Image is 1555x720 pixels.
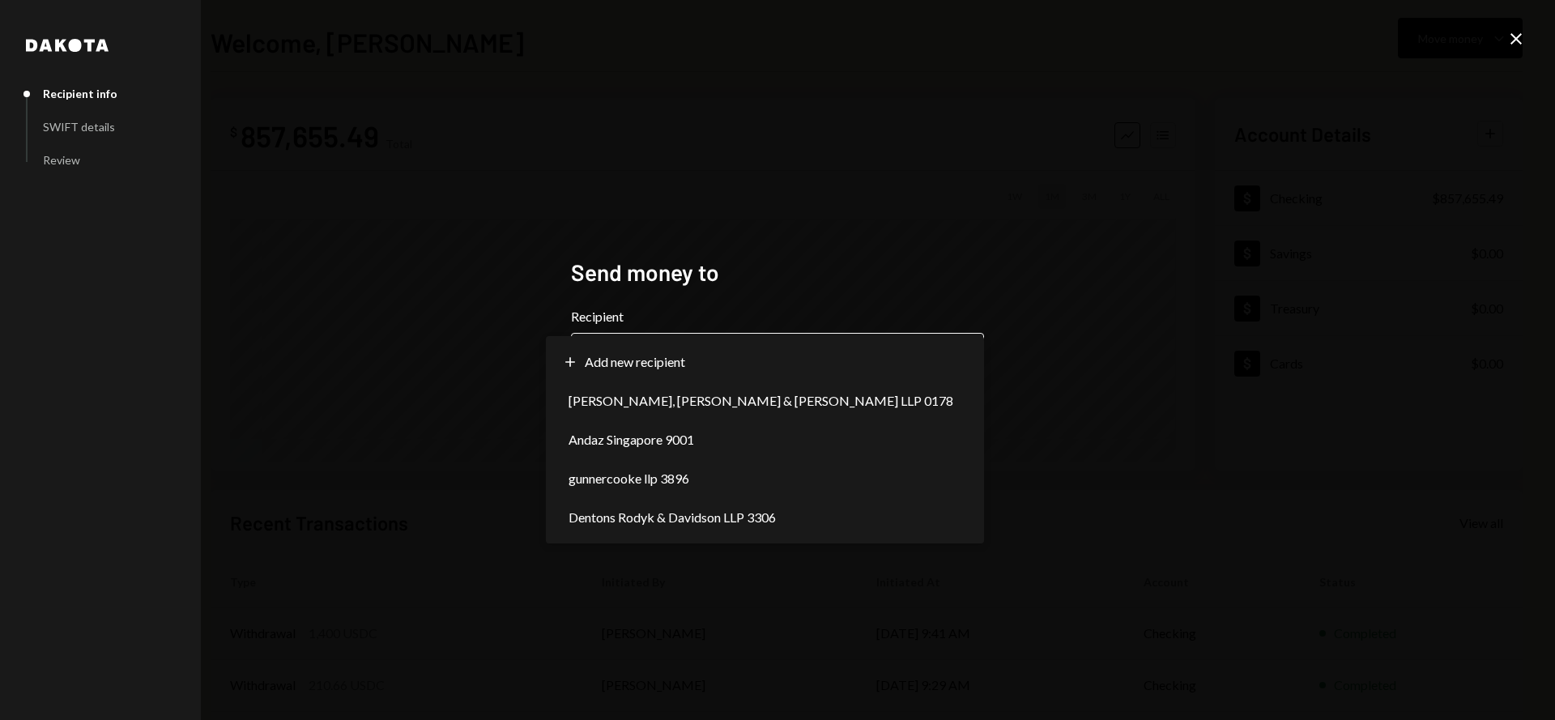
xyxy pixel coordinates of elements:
label: Recipient [571,307,984,326]
span: Add new recipient [585,352,685,372]
h2: Send money to [571,257,984,288]
button: Recipient [571,333,984,378]
span: Andaz Singapore 9001 [569,430,694,449]
div: Review [43,153,80,167]
div: SWIFT details [43,120,115,134]
div: Recipient info [43,87,117,100]
span: gunnercooke llp 3896 [569,469,689,488]
span: Dentons Rodyk & Davidson LLP 3306 [569,508,776,527]
span: [PERSON_NAME], [PERSON_NAME] & [PERSON_NAME] LLP 0178 [569,391,953,411]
